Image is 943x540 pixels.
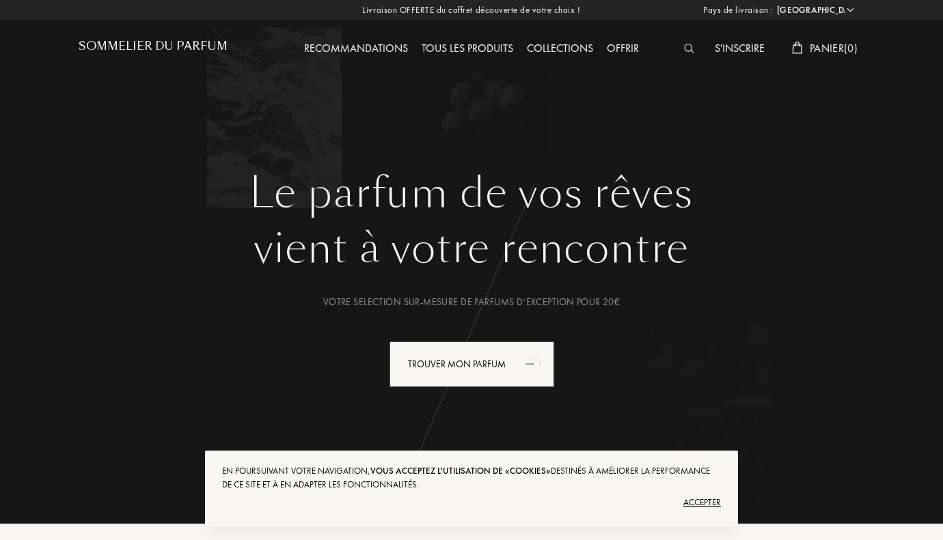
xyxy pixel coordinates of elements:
[222,492,721,513] div: Accepter
[521,350,548,377] div: animation
[89,169,854,218] h1: Le parfum de vos rêves
[297,41,415,55] a: Recommandations
[222,464,721,492] div: En poursuivant votre navigation, destinés à améliorer la performance de ce site et à en adapter l...
[708,40,771,58] div: S'inscrire
[379,341,564,387] a: Trouver mon parfumanimation
[520,40,600,58] div: Collections
[810,41,858,55] span: Panier ( 0 )
[370,465,551,477] span: vous acceptez l'utilisation de «cookies»
[520,41,600,55] a: Collections
[79,40,228,58] a: Sommelier du Parfum
[415,41,520,55] a: Tous les produits
[89,218,854,279] div: vient à votre rencontre
[600,41,646,55] a: Offrir
[792,42,803,54] img: cart_white.svg
[389,341,554,387] div: Trouver mon parfum
[684,44,694,53] img: search_icn_white.svg
[600,40,646,58] div: Offrir
[415,40,520,58] div: Tous les produits
[89,295,854,309] div: Votre selection sur-mesure de parfums d’exception pour 20€
[703,3,774,17] span: Pays de livraison :
[79,40,228,53] h1: Sommelier du Parfum
[708,41,771,55] a: S'inscrire
[297,40,415,58] div: Recommandations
